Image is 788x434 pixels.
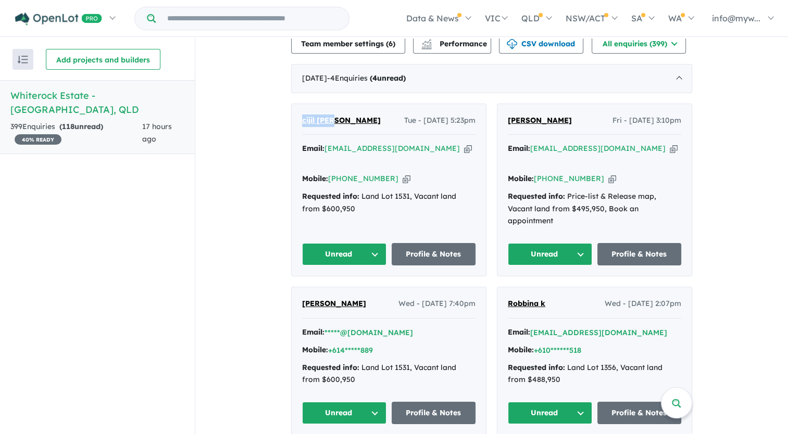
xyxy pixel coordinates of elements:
[372,73,377,83] span: 4
[302,363,359,372] strong: Requested info:
[508,192,565,201] strong: Requested info:
[508,299,545,308] span: Robbina k
[499,33,583,54] button: CSV download
[15,12,102,25] img: Openlot PRO Logo White
[370,73,406,83] strong: ( unread)
[291,64,692,93] div: [DATE]
[46,49,160,70] button: Add projects and builders
[302,402,386,424] button: Unread
[62,122,74,131] span: 118
[10,121,142,146] div: 399 Enquir ies
[508,116,572,125] span: [PERSON_NAME]
[59,122,103,131] strong: ( unread)
[508,144,530,153] strong: Email:
[592,33,686,54] button: All enquiries (399)
[612,114,681,127] span: Fri - [DATE] 3:10pm
[392,243,476,265] a: Profile & Notes
[302,174,328,183] strong: Mobile:
[508,190,681,227] div: Price-list & Release map, Vacant land from $495,950, Book an appointment
[530,327,667,338] button: [EMAIL_ADDRESS][DOMAIN_NAME]
[597,402,682,424] a: Profile & Notes
[508,402,592,424] button: Unread
[508,327,530,337] strong: Email:
[421,42,432,49] img: bar-chart.svg
[398,298,476,310] span: Wed - [DATE] 7:40pm
[10,88,184,117] h5: Whiterock Estate - [GEOGRAPHIC_DATA] , QLD
[302,362,476,387] div: Land Lot 1531, Vacant land from $600,950
[302,243,386,265] button: Unread
[605,298,681,310] span: Wed - [DATE] 2:07pm
[324,144,460,153] a: [EMAIL_ADDRESS][DOMAIN_NAME]
[302,192,359,201] strong: Requested info:
[413,33,491,54] button: Performance
[302,299,366,308] span: [PERSON_NAME]
[608,173,616,184] button: Copy
[302,327,324,337] strong: Email:
[422,39,431,45] img: line-chart.svg
[158,7,347,30] input: Try estate name, suburb, builder or developer
[302,116,381,125] span: cijil [PERSON_NAME]
[302,114,381,127] a: cijil [PERSON_NAME]
[508,362,681,387] div: Land Lot 1356, Vacant land from $488,950
[327,73,406,83] span: - 4 Enquir ies
[392,402,476,424] a: Profile & Notes
[423,39,487,48] span: Performance
[530,144,666,153] a: [EMAIL_ADDRESS][DOMAIN_NAME]
[291,33,405,54] button: Team member settings (6)
[508,114,572,127] a: [PERSON_NAME]
[389,39,393,48] span: 6
[464,143,472,154] button: Copy
[534,174,604,183] a: [PHONE_NUMBER]
[712,13,760,23] span: info@myw...
[15,134,61,145] span: 40 % READY
[508,243,592,265] button: Unread
[302,190,476,215] div: Land Lot 1531, Vacant land from $600,950
[403,173,410,184] button: Copy
[142,122,172,144] span: 17 hours ago
[302,144,324,153] strong: Email:
[597,243,682,265] a: Profile & Notes
[508,298,545,310] a: Robbina k
[507,39,517,49] img: download icon
[508,363,565,372] strong: Requested info:
[508,345,534,354] strong: Mobile:
[670,143,678,154] button: Copy
[508,174,534,183] strong: Mobile:
[404,114,476,127] span: Tue - [DATE] 5:23pm
[18,56,28,63] img: sort.svg
[328,174,398,183] a: [PHONE_NUMBER]
[302,298,366,310] a: [PERSON_NAME]
[302,345,328,354] strong: Mobile:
